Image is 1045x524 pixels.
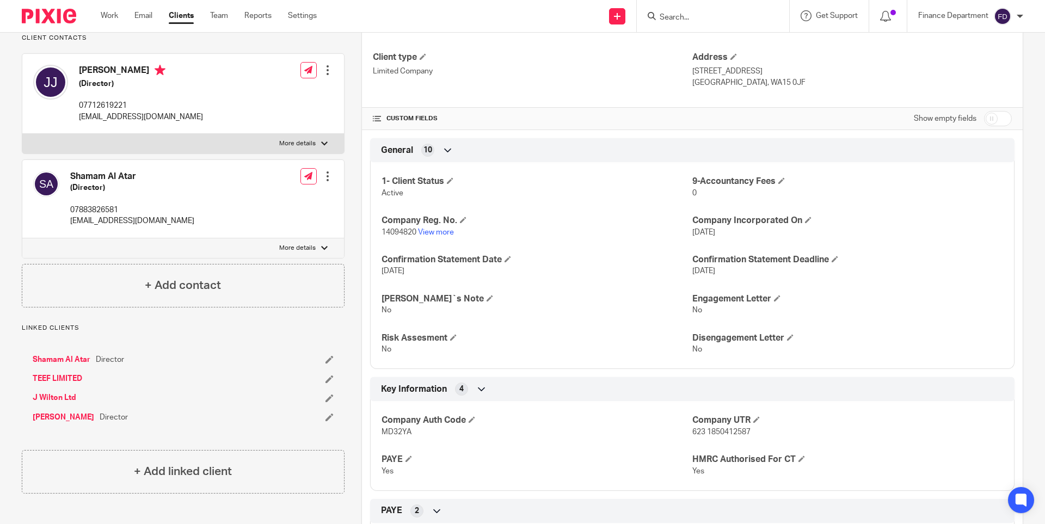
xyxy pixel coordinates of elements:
[100,412,128,423] span: Director
[22,34,345,42] p: Client contacts
[692,332,1003,344] h4: Disengagement Letter
[692,215,1003,226] h4: Company Incorporated On
[96,354,124,365] span: Director
[692,66,1012,77] p: [STREET_ADDRESS]
[382,346,391,353] span: No
[155,65,165,76] i: Primary
[692,52,1012,63] h4: Address
[33,354,90,365] a: Shamam Al Atar
[288,10,317,21] a: Settings
[373,66,692,77] p: Limited Company
[70,171,194,182] h4: Shamam Al Atar
[134,10,152,21] a: Email
[33,171,59,197] img: svg%3E
[692,346,702,353] span: No
[381,145,413,156] span: General
[692,467,704,475] span: Yes
[210,10,228,21] a: Team
[692,415,1003,426] h4: Company UTR
[382,229,416,236] span: 14094820
[692,454,1003,465] h4: HMRC Authorised For CT
[244,10,272,21] a: Reports
[382,332,692,344] h4: Risk Assesment
[382,428,411,436] span: MD32YA
[382,454,692,465] h4: PAYE
[33,412,94,423] a: [PERSON_NAME]
[994,8,1011,25] img: svg%3E
[381,384,447,395] span: Key Information
[659,13,757,23] input: Search
[381,505,402,516] span: PAYE
[70,215,194,226] p: [EMAIL_ADDRESS][DOMAIN_NAME]
[79,65,203,78] h4: [PERSON_NAME]
[279,139,316,148] p: More details
[382,215,692,226] h4: Company Reg. No.
[33,373,82,384] a: TEEF LIMITED
[33,65,68,100] img: svg%3E
[692,229,715,236] span: [DATE]
[459,384,464,394] span: 4
[382,254,692,266] h4: Confirmation Statement Date
[79,112,203,122] p: [EMAIL_ADDRESS][DOMAIN_NAME]
[169,10,194,21] a: Clients
[692,267,715,275] span: [DATE]
[692,428,751,436] span: 623 1850412587
[79,100,203,111] p: 07712619221
[79,78,203,89] h5: (Director)
[382,293,692,305] h4: [PERSON_NAME]`s Note
[70,182,194,193] h5: (Director)
[22,324,345,332] p: Linked clients
[70,205,194,215] p: 07883826581
[373,114,692,123] h4: CUSTOM FIELDS
[692,293,1003,305] h4: Engagement Letter
[382,467,394,475] span: Yes
[692,306,702,314] span: No
[692,189,697,197] span: 0
[22,9,76,23] img: Pixie
[279,244,316,252] p: More details
[415,505,419,516] span: 2
[816,12,858,20] span: Get Support
[101,10,118,21] a: Work
[33,392,76,403] a: J Wilton Ltd
[382,415,692,426] h4: Company Auth Code
[382,189,403,197] span: Active
[423,145,432,156] span: 10
[382,176,692,187] h4: 1- Client Status
[692,77,1012,88] p: [GEOGRAPHIC_DATA], WA15 0JF
[382,306,391,314] span: No
[418,229,454,236] a: View more
[382,267,404,275] span: [DATE]
[914,113,976,124] label: Show empty fields
[145,277,221,294] h4: + Add contact
[134,463,232,480] h4: + Add linked client
[373,52,692,63] h4: Client type
[692,254,1003,266] h4: Confirmation Statement Deadline
[918,10,988,21] p: Finance Department
[692,176,1003,187] h4: 9-Accountancy Fees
